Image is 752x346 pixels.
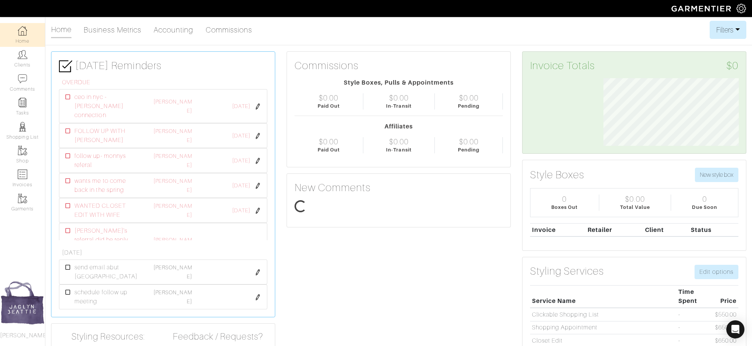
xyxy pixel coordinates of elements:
td: Clickable Shopping List [530,308,676,321]
span: follow up- monnys referal [74,151,140,170]
td: - [676,308,709,321]
img: garments-icon-b7da505a4dc4fd61783c78ac3ca0ef83fa9d6f193b1c9dc38574b1d14d53ca28.png [18,194,27,203]
a: Commissions [206,22,253,37]
a: [PERSON_NAME] [154,203,192,218]
div: Affiliates [295,122,503,131]
a: [PERSON_NAME] [154,237,192,252]
span: $0 [726,59,738,72]
div: Paid Out [318,102,340,110]
h6: [DATE] [62,249,267,256]
div: 0 [562,195,567,204]
span: [DATE] [232,207,250,215]
h3: New Comments [295,181,503,194]
th: Retailer [586,223,643,236]
a: Accounting [154,22,194,37]
div: $0.00 [389,93,409,102]
div: In-Transit [386,146,412,153]
span: [DATE] [232,182,250,190]
img: stylists-icon-eb353228a002819b7ec25b43dbf5f0378dd9e0616d9560372ff212230b889e62.png [18,122,27,131]
span: WANTED CLOSET EDIT WITH WIFE [74,201,140,219]
div: In-Transit [386,102,412,110]
img: clients-icon-6bae9207a08558b7cb47a8932f037763ab4055f8c8b6bfacd5dc20c3e0201464.png [18,50,27,59]
span: FOLLOW UP WITH [PERSON_NAME] [74,127,140,145]
img: pen-cf24a1663064a2ec1b9c1bd2387e9de7a2fa800b781884d57f21acf72779bad2.png [255,269,261,275]
img: gear-icon-white-bd11855cb880d31180b6d7d6211b90ccbf57a29d726f0c71d8c61bd08dd39cc2.png [736,4,746,13]
div: Boxes Out [551,204,578,211]
div: $0.00 [319,93,338,102]
img: check-box-icon-36a4915ff3ba2bd8f6e4f29bc755bb66becd62c870f447fc0dd1365fcfddab58.png [59,60,72,73]
img: comment-icon-a0a6a9ef722e966f86d9cbdc48e553b5cf19dbc54f86b18d962a5391bc8f6eb6.png [18,74,27,83]
img: garmentier-logo-header-white-b43fb05a5012e4ada735d5af1a66efaba907eab6374d6393d1fbf88cb4ef424d.png [668,2,736,15]
h3: Styling Services [530,265,604,278]
div: Pending [458,102,479,110]
img: pen-cf24a1663064a2ec1b9c1bd2387e9de7a2fa800b781884d57f21acf72779bad2.png [255,103,261,110]
img: pen-cf24a1663064a2ec1b9c1bd2387e9de7a2fa800b781884d57f21acf72779bad2.png [255,158,261,164]
img: garments-icon-b7da505a4dc4fd61783c78ac3ca0ef83fa9d6f193b1c9dc38574b1d14d53ca28.png [18,146,27,155]
a: [PERSON_NAME] [154,99,192,114]
td: Shopping Appointment [530,321,676,334]
img: pen-cf24a1663064a2ec1b9c1bd2387e9de7a2fa800b781884d57f21acf72779bad2.png [255,294,261,300]
a: [PERSON_NAME] [154,153,192,168]
th: Price [709,286,738,308]
span: [PERSON_NAME]'s referral did he reply about [GEOGRAPHIC_DATA]? [74,226,141,263]
span: [DATE] [232,157,250,165]
div: Open Intercom Messenger [726,320,744,338]
h4: Styling Resources: [59,331,157,342]
th: Time Spent [676,286,709,308]
div: Paid Out [318,146,340,153]
a: Home [51,22,71,38]
div: Due Soon [692,204,717,211]
div: Style Boxes, Pulls & Appointments [295,78,503,87]
div: 0 [702,195,707,204]
a: [PERSON_NAME] [154,178,192,193]
div: $0.00 [625,195,645,204]
th: Client [643,223,689,236]
span: send email abut [GEOGRAPHIC_DATA] [74,263,140,281]
span: schedule follow up meeting [74,288,140,306]
td: - [676,321,709,334]
div: $0.00 [459,93,479,102]
span: ceo in nyc - [PERSON_NAME] connection [74,93,140,120]
a: Business Metrics [84,22,141,37]
div: $0.00 [459,137,479,146]
button: Filters [710,21,746,39]
td: $550.00 [709,308,738,321]
img: dashboard-icon-dbcd8f5a0b271acd01030246c82b418ddd0df26cd7fceb0bd07c9910d44c42f6.png [18,26,27,36]
th: Service Name [530,286,676,308]
a: Edit options [695,265,738,279]
img: pen-cf24a1663064a2ec1b9c1bd2387e9de7a2fa800b781884d57f21acf72779bad2.png [255,183,261,189]
h3: Invoice Totals [530,59,738,72]
td: $650.00 [709,321,738,334]
h3: [DATE] Reminders [59,59,267,73]
a: [PERSON_NAME] [154,289,192,304]
div: $0.00 [319,137,338,146]
a: [PERSON_NAME] [154,264,192,280]
img: pen-cf24a1663064a2ec1b9c1bd2387e9de7a2fa800b781884d57f21acf72779bad2.png [255,208,261,214]
span: [DATE] [232,102,250,111]
h3: Style Boxes [530,168,585,181]
th: Status [689,223,738,236]
a: [PERSON_NAME] [154,128,192,143]
h6: OVERDUE [62,79,267,86]
img: pen-cf24a1663064a2ec1b9c1bd2387e9de7a2fa800b781884d57f21acf72779bad2.png [255,133,261,139]
img: reminder-icon-8004d30b9f0a5d33ae49ab947aed9ed385cf756f9e5892f1edd6e32f2345188e.png [18,98,27,107]
div: Pending [458,146,479,153]
h4: Feedback / Requests? [169,331,267,342]
div: Total Value [620,204,650,211]
button: New style box [695,168,738,182]
span: wants me to come back in the spring [74,176,140,195]
span: [DATE] [232,132,250,140]
div: $0.00 [389,137,409,146]
img: orders-icon-0abe47150d42831381b5fb84f609e132dff9fe21cb692f30cb5eec754e2cba89.png [18,170,27,179]
th: Invoice [530,223,586,236]
h3: Commissions [295,59,359,72]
